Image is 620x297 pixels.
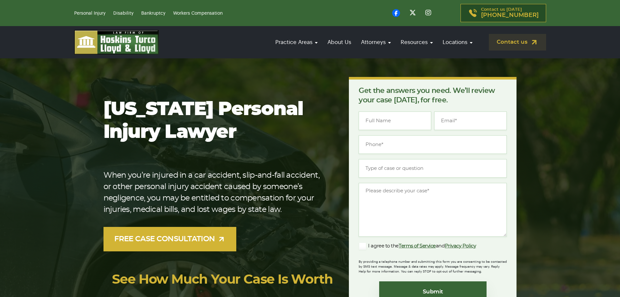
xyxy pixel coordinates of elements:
[272,33,321,52] a: Practice Areas
[103,227,237,251] a: FREE CASE CONSULTATION
[74,11,105,16] a: Personal Injury
[358,33,394,52] a: Attorneys
[359,135,507,154] input: Phone*
[489,34,546,51] a: Contact us
[359,159,507,178] input: Type of case or question
[103,98,328,144] h1: [US_STATE] Personal Injury Lawyer
[217,235,226,243] img: arrow-up-right-light.svg
[173,11,223,16] a: Workers Compensation
[434,111,507,130] input: Email*
[461,4,546,22] a: Contact us [DATE][PHONE_NUMBER]
[445,244,476,248] a: Privacy Policy
[359,255,507,274] div: By providing a telephone number and submitting this form you are consenting to be contacted by SM...
[481,12,539,19] span: [PHONE_NUMBER]
[324,33,354,52] a: About Us
[113,11,133,16] a: Disability
[359,86,507,105] p: Get the answers you need. We’ll review your case [DATE], for free.
[359,242,476,250] label: I agree to the and
[439,33,476,52] a: Locations
[141,11,165,16] a: Bankruptcy
[399,244,436,248] a: Terms of Service
[359,111,431,130] input: Full Name
[74,30,159,54] img: logo
[481,7,539,19] p: Contact us [DATE]
[112,273,333,286] a: See How Much Your Case Is Worth
[103,170,328,215] p: When you’re injured in a car accident, slip-and-fall accident, or other personal injury accident ...
[397,33,436,52] a: Resources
